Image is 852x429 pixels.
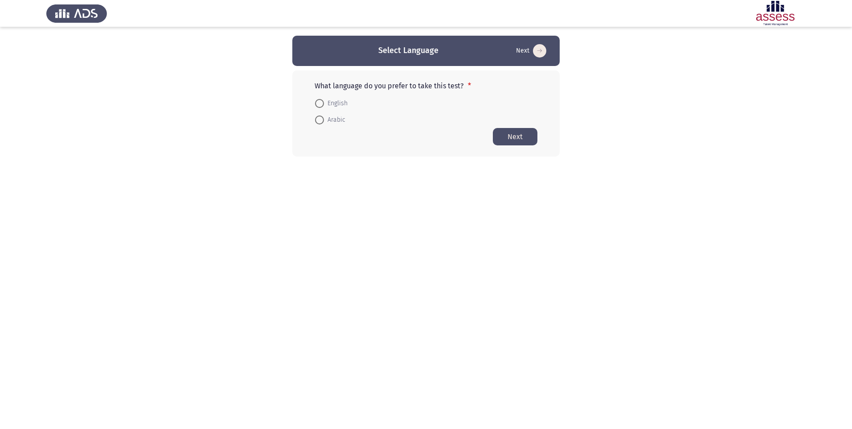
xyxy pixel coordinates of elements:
[324,115,345,125] span: Arabic
[315,82,537,90] p: What language do you prefer to take this test?
[493,128,537,145] button: Start assessment
[513,44,549,58] button: Start assessment
[378,45,438,56] h3: Select Language
[324,98,348,109] span: English
[46,1,107,26] img: Assess Talent Management logo
[745,1,806,26] img: Assessment logo of Development Assessment R1 (EN/AR)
